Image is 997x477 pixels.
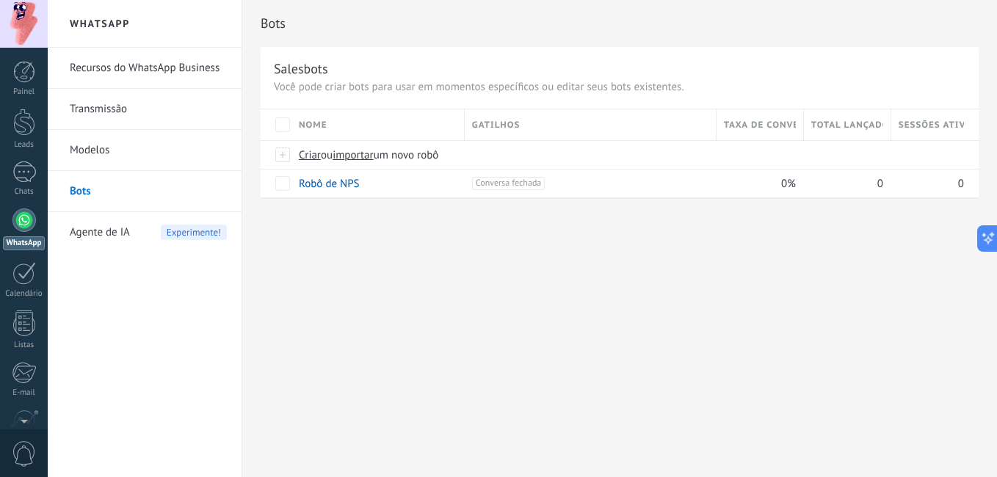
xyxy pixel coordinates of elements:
[3,341,46,350] div: Listas
[261,9,979,38] h2: Bots
[472,177,545,190] span: Conversa fechada
[891,170,964,197] div: 0
[70,89,227,130] a: Transmissão
[274,60,328,77] div: Salesbots
[899,118,964,132] span: Sessões ativas
[70,212,130,253] span: Agente de IA
[877,177,883,191] span: 0
[274,80,965,94] p: Você pode criar bots para usar em momentos específicos ou editar seus bots existentes.
[70,171,227,212] a: Bots
[48,130,242,171] li: Modelos
[804,170,884,197] div: 0
[374,148,439,162] span: um novo robô
[472,118,521,132] span: Gatilhos
[781,177,796,191] span: 0%
[3,87,46,97] div: Painel
[321,148,333,162] span: ou
[70,130,227,171] a: Modelos
[958,177,964,191] span: 0
[3,289,46,299] div: Calendário
[333,148,374,162] span: importar
[48,48,242,89] li: Recursos do WhatsApp Business
[299,118,327,132] span: Nome
[724,118,796,132] span: Taxa de conversão
[299,177,360,191] a: Robô de NPS
[48,212,242,252] li: Agente de IA
[48,171,242,212] li: Bots
[891,141,964,169] div: Bots
[3,140,46,150] div: Leads
[161,225,227,240] span: Experimente!
[48,89,242,130] li: Transmissão
[3,187,46,197] div: Chats
[717,170,797,197] div: 0%
[804,141,884,169] div: Bots
[299,148,321,162] span: Criar
[3,236,45,250] div: WhatsApp
[70,48,227,89] a: Recursos do WhatsApp Business
[3,388,46,398] div: E-mail
[70,212,227,253] a: Agente de IAExperimente!
[811,118,883,132] span: Total lançado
